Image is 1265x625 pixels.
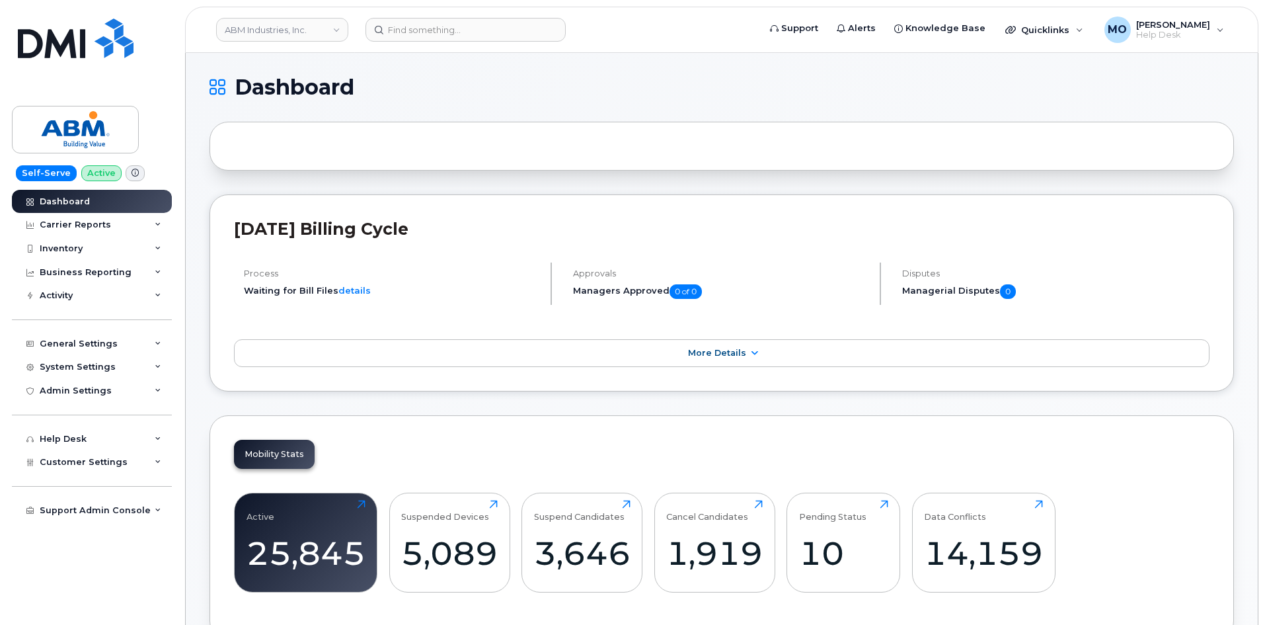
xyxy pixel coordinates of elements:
div: Data Conflicts [924,500,986,522]
h4: Approvals [573,269,868,278]
span: Dashboard [235,77,354,97]
div: 25,845 [247,534,365,573]
div: Suspend Candidates [534,500,625,522]
li: Waiting for Bill Files [244,284,539,297]
a: Active25,845 [247,500,365,585]
h2: [DATE] Billing Cycle [234,219,1209,239]
div: 3,646 [534,534,631,573]
a: Data Conflicts14,159 [924,500,1043,585]
span: More Details [688,348,746,358]
span: 0 of 0 [670,284,702,299]
div: Suspended Devices [401,500,489,522]
div: Active [247,500,274,522]
div: 5,089 [401,534,498,573]
h5: Managerial Disputes [902,284,1209,299]
div: Cancel Candidates [666,500,748,522]
a: Suspended Devices5,089 [401,500,498,585]
h4: Process [244,269,539,278]
a: details [338,285,371,296]
a: Suspend Candidates3,646 [534,500,631,585]
div: 14,159 [924,534,1043,573]
div: 10 [799,534,888,573]
h5: Managers Approved [573,284,868,299]
span: 0 [1000,284,1016,299]
div: 1,919 [666,534,763,573]
a: Cancel Candidates1,919 [666,500,763,585]
div: Pending Status [799,500,866,522]
a: Pending Status10 [799,500,888,585]
h4: Disputes [902,269,1209,278]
